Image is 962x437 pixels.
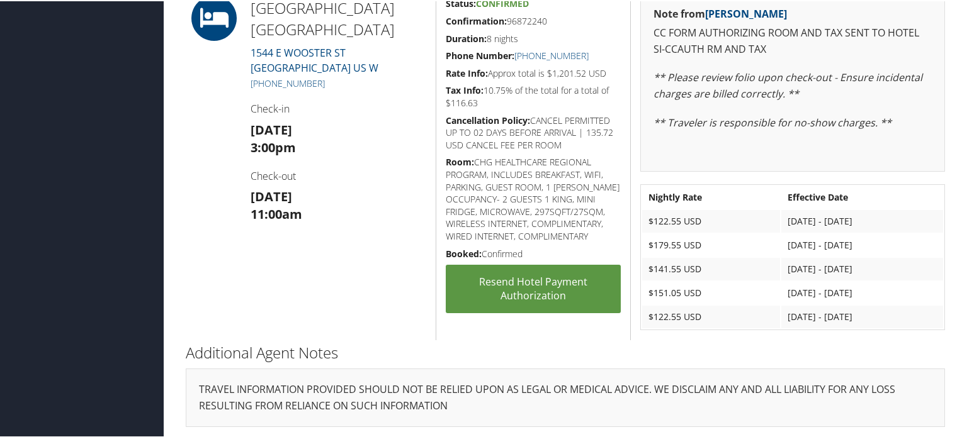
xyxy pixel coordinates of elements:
[251,76,325,88] a: [PHONE_NUMBER]
[251,45,378,74] a: 1544 E WOOSTER ST[GEOGRAPHIC_DATA] US W
[446,155,474,167] strong: Room:
[446,14,507,26] strong: Confirmation:
[781,233,943,255] td: [DATE] - [DATE]
[251,204,302,221] strong: 11:00am
[642,185,780,207] th: Nightly Rate
[446,155,621,241] h5: CHG HEALTHCARE REGIONAL PROGRAM, INCLUDES BREAKFAST, WIFI, PARKING, GUEST ROOM, 1 [PERSON_NAME] O...
[781,280,943,303] td: [DATE] - [DATE]
[654,6,787,19] strong: Note from
[446,113,621,150] h5: CANCEL PERMITTED UP TO 02 DAYS BEFORE ARRIVAL | 135.72 USD CANCEL FEE PER ROOM
[186,341,945,362] h2: Additional Agent Notes
[446,83,484,95] strong: Tax Info:
[251,187,292,204] strong: [DATE]
[446,263,621,312] a: Resend Hotel Payment Authorization
[446,246,621,259] h5: Confirmed
[446,113,530,125] strong: Cancellation Policy:
[781,257,943,279] td: [DATE] - [DATE]
[446,66,488,78] strong: Rate Info:
[446,14,621,26] h5: 96872240
[781,209,943,231] td: [DATE] - [DATE]
[446,31,487,43] strong: Duration:
[251,120,292,137] strong: [DATE]
[251,101,426,114] h4: Check-in
[642,280,780,303] td: $151.05 USD
[642,304,780,327] td: $122.55 USD
[642,257,780,279] td: $141.55 USD
[199,380,932,412] p: TRAVEL INFORMATION PROVIDED SHOULD NOT BE RELIED UPON AS LEGAL OR MEDICAL ADVICE. WE DISCLAIM ANY...
[705,6,787,19] a: [PERSON_NAME]
[781,304,943,327] td: [DATE] - [DATE]
[781,185,943,207] th: Effective Date
[514,48,589,60] a: [PHONE_NUMBER]
[654,114,891,128] em: ** Traveler is responsible for no-show charges. **
[642,233,780,255] td: $179.55 USD
[446,83,621,108] h5: 10.75% of the total for a total of $116.63
[654,69,922,99] em: ** Please review folio upon check-out - Ensure incidental charges are billed correctly. **
[446,246,482,258] strong: Booked:
[251,138,296,155] strong: 3:00pm
[654,24,932,56] p: CC FORM AUTHORIZING ROOM AND TAX SENT TO HOTEL SI-CCAUTH RM AND TAX
[446,48,514,60] strong: Phone Number:
[446,31,621,44] h5: 8 nights
[251,168,426,182] h4: Check-out
[642,209,780,231] td: $122.55 USD
[446,66,621,79] h5: Approx total is $1,201.52 USD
